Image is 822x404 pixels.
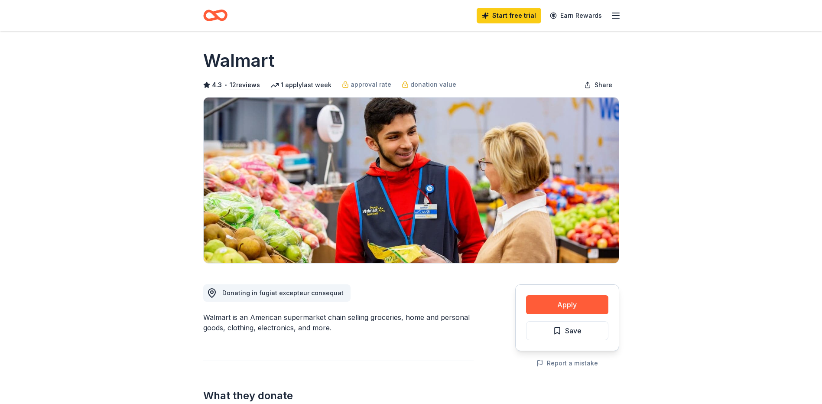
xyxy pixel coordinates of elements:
[230,80,260,90] button: 12reviews
[477,8,541,23] a: Start free trial
[402,79,456,90] a: donation value
[203,389,474,403] h2: What they donate
[545,8,607,23] a: Earn Rewards
[526,321,608,340] button: Save
[536,358,598,368] button: Report a mistake
[270,80,331,90] div: 1 apply last week
[342,79,391,90] a: approval rate
[224,81,227,88] span: •
[410,79,456,90] span: donation value
[222,289,344,296] span: Donating in fugiat excepteur consequat
[526,295,608,314] button: Apply
[595,80,612,90] span: Share
[204,98,619,263] img: Image for Walmart
[212,80,222,90] span: 4.3
[577,76,619,94] button: Share
[203,49,275,73] h1: Walmart
[565,325,582,336] span: Save
[203,5,227,26] a: Home
[351,79,391,90] span: approval rate
[203,312,474,333] div: Walmart is an American supermarket chain selling groceries, home and personal goods, clothing, el...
